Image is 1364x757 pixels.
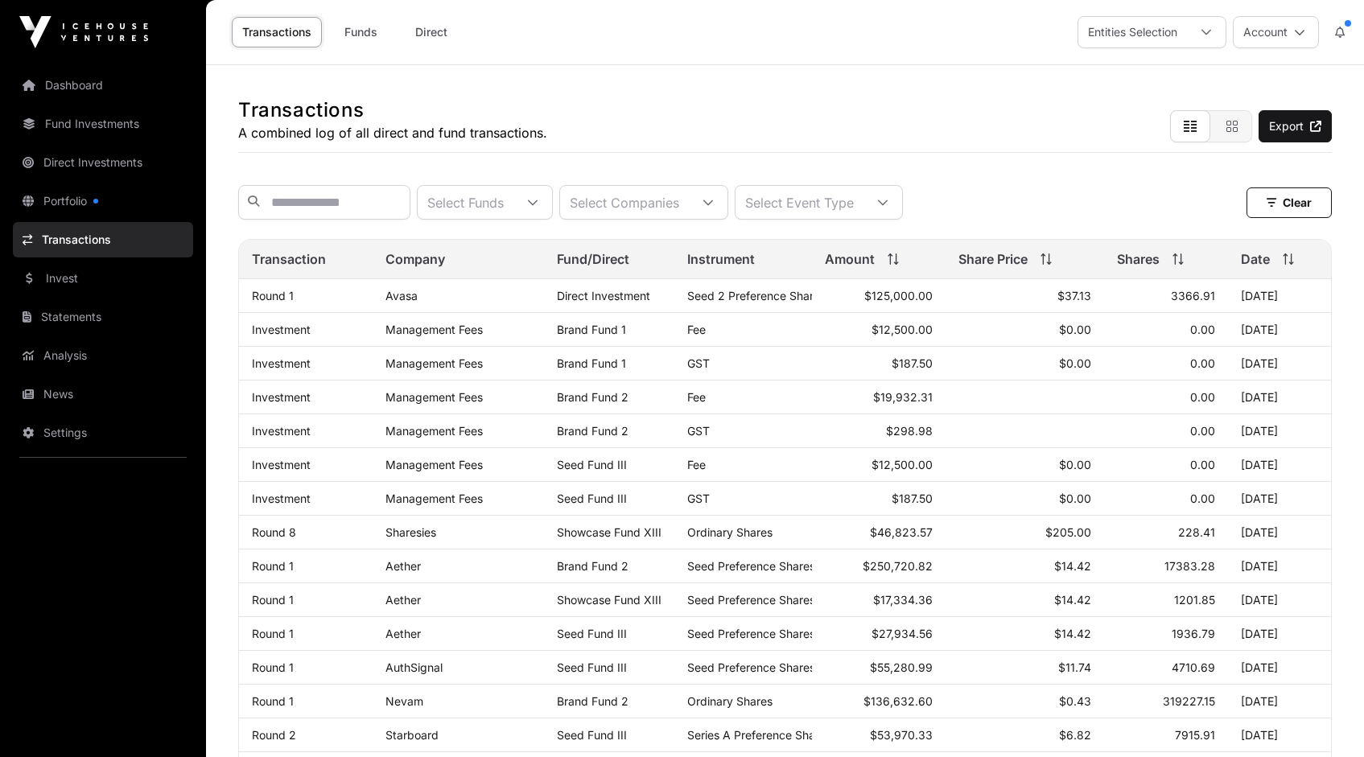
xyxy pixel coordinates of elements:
button: Account [1233,16,1319,48]
a: Investment [252,492,311,505]
a: Investment [252,390,311,404]
span: GST [687,492,710,505]
a: Brand Fund 2 [557,559,628,573]
a: Seed Fund III [557,728,627,742]
span: Amount [825,249,875,269]
a: Round 1 [252,627,294,640]
div: Select Funds [418,186,513,219]
a: Seed Fund III [557,458,627,471]
button: Clear [1247,187,1332,218]
td: [DATE] [1228,617,1331,651]
span: 4710.69 [1172,660,1215,674]
a: Investment [252,356,311,370]
span: Instrument [687,249,755,269]
span: $14.42 [1054,559,1091,573]
td: $53,970.33 [812,718,946,752]
div: Select Event Type [736,186,863,219]
td: $125,000.00 [812,279,946,313]
span: Seed Preference Shares [687,593,815,607]
span: $0.00 [1059,458,1091,471]
span: $0.00 [1059,492,1091,505]
td: [DATE] [1228,381,1331,414]
a: Investment [252,323,311,336]
span: Ordinary Shares [687,525,773,539]
a: Nevam [385,694,423,708]
span: $0.43 [1059,694,1091,708]
span: Fee [687,458,706,471]
span: $14.42 [1054,627,1091,640]
td: [DATE] [1228,414,1331,448]
span: $0.00 [1059,356,1091,370]
span: Fee [687,323,706,336]
td: $136,632.60 [812,685,946,718]
a: Brand Fund 2 [557,390,628,404]
span: Share Price [958,249,1028,269]
span: 0.00 [1190,390,1215,404]
span: GST [687,356,710,370]
td: $19,932.31 [812,381,946,414]
a: Sharesies [385,525,436,539]
a: Brand Fund 1 [557,323,626,336]
td: [DATE] [1228,347,1331,381]
span: $14.42 [1054,593,1091,607]
td: [DATE] [1228,651,1331,685]
td: [DATE] [1228,685,1331,718]
td: $17,334.36 [812,583,946,617]
a: Seed Fund III [557,492,627,505]
td: [DATE] [1228,516,1331,549]
span: Date [1241,249,1270,269]
td: $27,934.56 [812,617,946,651]
a: Settings [13,415,193,450]
a: Avasa [385,289,418,302]
span: 7915.91 [1175,728,1215,742]
span: Seed Preference Shares [687,559,815,573]
td: $55,280.99 [812,651,946,685]
p: Management Fees [385,390,532,404]
span: 0.00 [1190,356,1215,370]
span: Seed Preference Shares [687,660,815,674]
p: Management Fees [385,323,532,336]
td: $46,823.57 [812,516,946,549]
a: Direct [399,17,464,47]
a: Portfolio [13,183,193,219]
a: Aether [385,627,421,640]
td: [DATE] [1228,448,1331,482]
a: Round 1 [252,694,294,708]
iframe: Chat Widget [1284,680,1364,757]
span: Direct Investment [557,289,650,302]
span: 319227.15 [1163,694,1215,708]
span: Transaction [252,249,326,269]
td: [DATE] [1228,482,1331,516]
span: 3366.91 [1171,289,1215,302]
td: [DATE] [1228,279,1331,313]
td: $298.98 [812,414,946,448]
div: Entities Selection [1078,17,1187,47]
span: Fund/Direct [557,249,629,269]
span: 0.00 [1190,458,1215,471]
td: $187.50 [812,347,946,381]
a: Aether [385,559,421,573]
span: Ordinary Shares [687,694,773,708]
a: Round 8 [252,525,296,539]
span: 0.00 [1190,424,1215,438]
a: Round 2 [252,728,296,742]
a: Showcase Fund XIII [557,525,661,539]
a: Analysis [13,338,193,373]
h1: Transactions [238,97,547,123]
a: Brand Fund 1 [557,356,626,370]
a: Fund Investments [13,106,193,142]
a: Transactions [232,17,322,47]
span: Fee [687,390,706,404]
a: Direct Investments [13,145,193,180]
span: $0.00 [1059,323,1091,336]
a: Export [1259,110,1332,142]
a: Transactions [13,222,193,257]
span: $205.00 [1045,525,1091,539]
td: [DATE] [1228,549,1331,583]
span: Seed Preference Shares [687,627,815,640]
a: AuthSignal [385,660,443,674]
span: 0.00 [1190,323,1215,336]
td: [DATE] [1228,718,1331,752]
a: Funds [328,17,393,47]
p: Management Fees [385,458,532,471]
